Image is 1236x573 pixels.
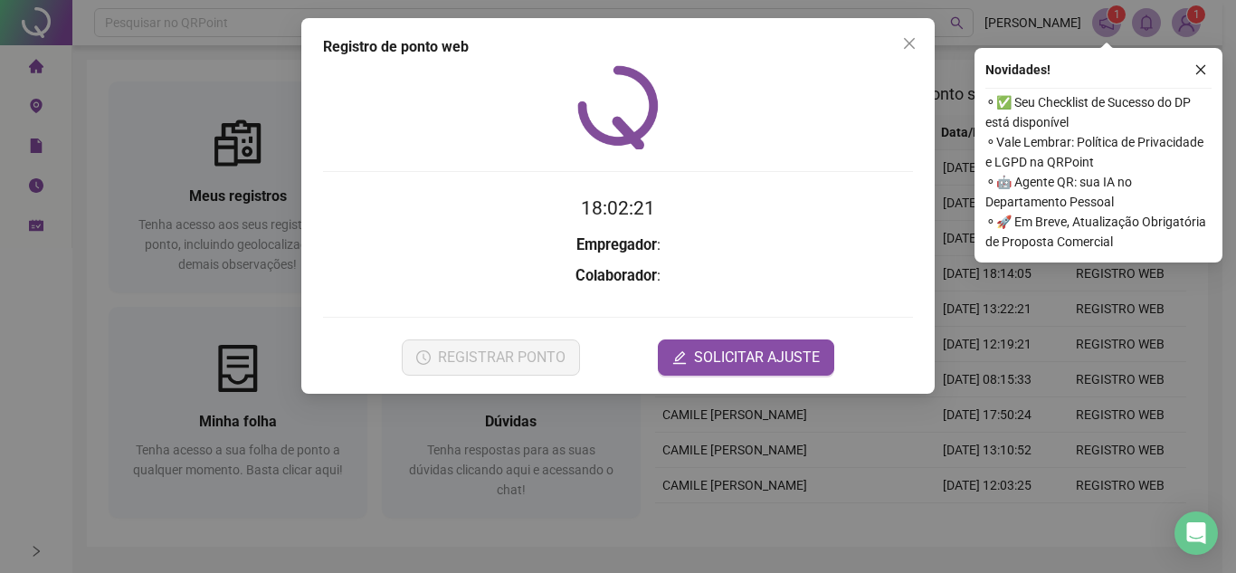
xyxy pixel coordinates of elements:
[985,132,1212,172] span: ⚬ Vale Lembrar: Política de Privacidade e LGPD na QRPoint
[985,172,1212,212] span: ⚬ 🤖 Agente QR: sua IA no Departamento Pessoal
[672,350,687,365] span: edit
[902,36,917,51] span: close
[575,267,657,284] strong: Colaborador
[694,347,820,368] span: SOLICITAR AJUSTE
[402,339,580,376] button: REGISTRAR PONTO
[1194,63,1207,76] span: close
[581,197,655,219] time: 18:02:21
[1174,511,1218,555] div: Open Intercom Messenger
[985,60,1051,80] span: Novidades !
[658,339,834,376] button: editSOLICITAR AJUSTE
[985,92,1212,132] span: ⚬ ✅ Seu Checklist de Sucesso do DP está disponível
[985,212,1212,252] span: ⚬ 🚀 Em Breve, Atualização Obrigatória de Proposta Comercial
[576,236,657,253] strong: Empregador
[323,36,913,58] div: Registro de ponto web
[895,29,924,58] button: Close
[323,234,913,257] h3: :
[577,65,659,149] img: QRPoint
[323,264,913,288] h3: :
